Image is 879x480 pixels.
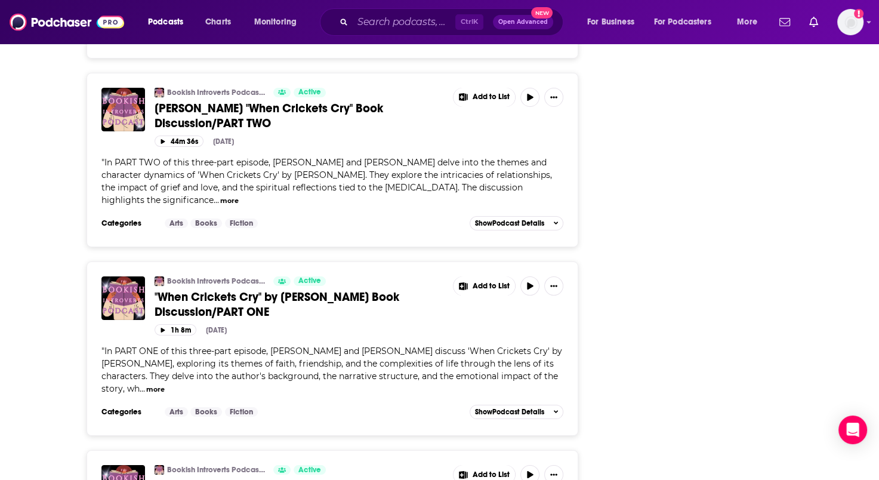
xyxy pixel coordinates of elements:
[155,465,164,475] img: Bookish Introverts Podcast: Christian/Clean Fiction Book Talks
[470,405,564,419] button: ShowPodcast Details
[146,384,165,395] button: more
[205,14,231,30] span: Charts
[298,464,321,476] span: Active
[294,465,326,475] a: Active
[838,416,867,444] div: Open Intercom Messenger
[473,93,510,101] span: Add to List
[353,13,455,32] input: Search podcasts, credits, & more...
[140,383,145,394] span: ...
[646,13,729,32] button: open menu
[475,219,544,227] span: Show Podcast Details
[190,407,222,417] a: Books
[225,219,258,228] a: Fiction
[101,157,552,205] span: In PART TWO of this three-part episode, [PERSON_NAME] and [PERSON_NAME] delve into the themes and...
[544,88,563,107] button: Show More Button
[140,13,199,32] button: open menu
[470,216,564,230] button: ShowPodcast Details
[729,13,772,32] button: open menu
[155,290,399,319] span: "When Crickets Cry" by [PERSON_NAME] Book Discussion/PART ONE
[654,14,711,30] span: For Podcasters
[101,346,562,394] span: "
[101,407,155,417] h3: Categories
[298,275,321,287] span: Active
[804,12,823,32] a: Show notifications dropdown
[254,14,297,30] span: Monitoring
[298,87,321,99] span: Active
[294,88,326,97] a: Active
[775,12,795,32] a: Show notifications dropdown
[475,408,544,416] span: Show Podcast Details
[531,7,553,19] span: New
[101,219,155,228] h3: Categories
[165,407,188,417] a: Arts
[155,101,383,131] span: [PERSON_NAME] "When Crickets Cry" Book Discussion/PART TWO
[213,137,234,146] div: [DATE]
[220,196,239,206] button: more
[587,14,634,30] span: For Business
[579,13,649,32] button: open menu
[473,282,510,291] span: Add to List
[167,88,266,97] a: Bookish Introverts Podcast: [PERSON_NAME]/Clean Fiction Book Talks
[246,13,312,32] button: open menu
[454,276,516,296] button: Show More Button
[837,9,863,35] span: Logged in as KSteele
[854,9,863,19] svg: Add a profile image
[155,324,196,336] button: 1h 8m
[165,219,188,228] a: Arts
[167,465,266,475] a: Bookish Introverts Podcast: [PERSON_NAME]/Clean Fiction Book Talks
[737,14,757,30] span: More
[190,219,222,228] a: Books
[225,407,258,417] a: Fiction
[837,9,863,35] button: Show profile menu
[206,326,227,334] div: [DATE]
[837,9,863,35] img: User Profile
[10,11,124,33] img: Podchaser - Follow, Share and Rate Podcasts
[493,15,553,29] button: Open AdvancedNew
[198,13,238,32] a: Charts
[155,101,445,131] a: [PERSON_NAME] "When Crickets Cry" Book Discussion/PART TWO
[155,136,203,147] button: 44m 36s
[101,346,562,394] span: In PART ONE of this three-part episode, [PERSON_NAME] and [PERSON_NAME] discuss 'When Crickets Cr...
[101,276,145,320] img: "When Crickets Cry" by Charles Martin Book Discussion/PART ONE
[498,19,548,25] span: Open Advanced
[167,276,266,286] a: Bookish Introverts Podcast: [PERSON_NAME]/Clean Fiction Book Talks
[148,14,183,30] span: Podcasts
[101,88,145,131] img: Charles Martin's "When Crickets Cry" Book Discussion/PART TWO
[155,290,445,319] a: "When Crickets Cry" by [PERSON_NAME] Book Discussion/PART ONE
[214,195,219,205] span: ...
[454,88,516,107] button: Show More Button
[155,88,164,97] img: Bookish Introverts Podcast: Christian/Clean Fiction Book Talks
[544,276,563,296] button: Show More Button
[331,8,575,36] div: Search podcasts, credits, & more...
[155,276,164,286] img: Bookish Introverts Podcast: Christian/Clean Fiction Book Talks
[473,470,510,479] span: Add to List
[294,276,326,286] a: Active
[455,14,483,30] span: Ctrl K
[101,157,552,205] span: "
